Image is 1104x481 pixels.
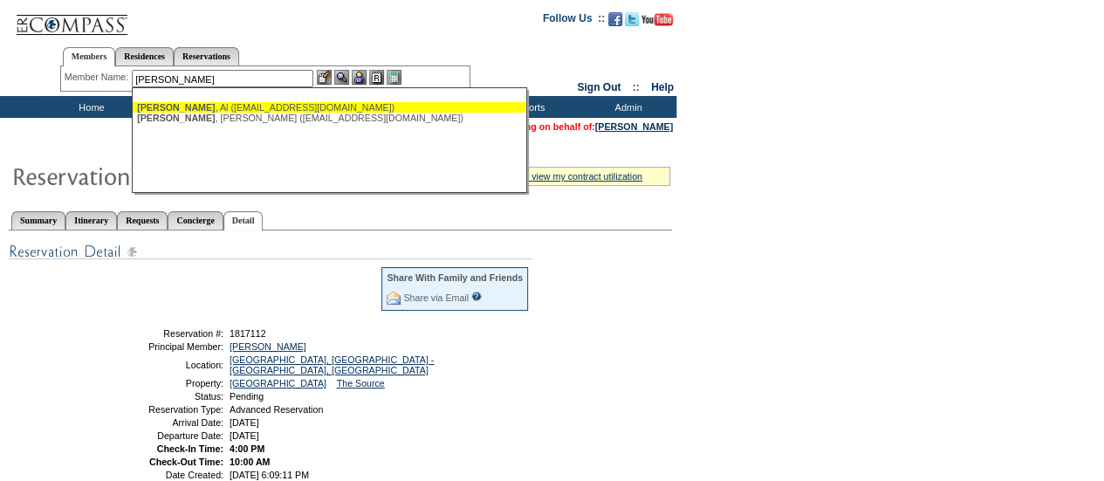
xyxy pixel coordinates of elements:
a: Residences [115,47,174,65]
span: :: [633,81,640,93]
span: Pending [230,391,264,402]
a: Become our fan on Facebook [608,17,622,28]
img: View [334,70,349,85]
strong: Check-In Time: [157,443,223,454]
input: What is this? [471,292,482,301]
td: Location: [99,354,223,375]
a: Help [651,81,674,93]
a: Follow us on Twitter [625,17,639,28]
a: Members [63,47,116,66]
a: Subscribe to our YouTube Channel [641,17,673,28]
a: [GEOGRAPHIC_DATA], [GEOGRAPHIC_DATA] - [GEOGRAPHIC_DATA], [GEOGRAPHIC_DATA] [230,354,434,375]
a: [PERSON_NAME] [230,341,306,352]
a: Share via Email [403,292,469,303]
div: Member Name: [65,70,132,85]
a: Reservations [174,47,239,65]
strong: Check-Out Time: [149,457,223,467]
a: Sign Out [577,81,621,93]
td: Property: [99,378,223,388]
a: » view my contract utilization [524,171,642,182]
span: [DATE] [230,430,259,441]
td: Date Created: [99,470,223,480]
span: Advanced Reservation [230,404,323,415]
div: Share With Family and Friends [387,272,523,283]
td: Principal Member: [99,341,223,352]
td: Status: [99,391,223,402]
td: Departure Date: [99,430,223,441]
img: b_edit.gif [317,70,332,85]
a: Concierge [168,211,223,230]
div: , Al ([EMAIL_ADDRESS][DOMAIN_NAME]) [137,102,521,113]
td: Arrival Date: [99,417,223,428]
img: Reservaton Summary [11,158,360,193]
img: Follow us on Twitter [625,12,639,26]
a: Itinerary [65,211,117,230]
img: Become our fan on Facebook [608,12,622,26]
td: Home [39,96,140,118]
img: Impersonate [352,70,367,85]
img: Reservation Detail [9,241,532,263]
img: Reservations [369,70,384,85]
span: You are acting on behalf of: [473,121,673,132]
span: 1817112 [230,328,266,339]
a: [PERSON_NAME] [595,121,673,132]
a: Requests [117,211,168,230]
span: [PERSON_NAME] [137,113,215,123]
span: [PERSON_NAME] [137,102,215,113]
span: [DATE] [230,417,259,428]
a: Summary [11,211,65,230]
span: 10:00 AM [230,457,270,467]
td: Reservation #: [99,328,223,339]
div: , [PERSON_NAME] ([EMAIL_ADDRESS][DOMAIN_NAME]) [137,113,521,123]
span: 4:00 PM [230,443,264,454]
span: [DATE] 6:09:11 PM [230,470,309,480]
a: [GEOGRAPHIC_DATA] [230,378,326,388]
td: Reservation Type: [99,404,223,415]
td: Follow Us :: [543,10,605,31]
td: Admin [576,96,676,118]
img: Subscribe to our YouTube Channel [641,13,673,26]
img: b_calculator.gif [387,70,401,85]
a: Detail [223,211,264,230]
a: The Source [337,378,385,388]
